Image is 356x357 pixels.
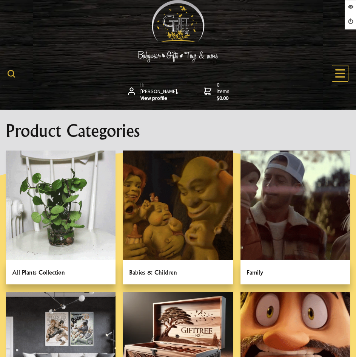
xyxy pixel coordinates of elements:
span: Hi [PERSON_NAME], [140,82,179,102]
img: product search [8,70,15,78]
strong: $0.00 [217,95,231,102]
span: 0 items [217,81,231,102]
img: Babywear - Gifts - Toys & more [122,51,235,62]
a: Hi [PERSON_NAME],View profile [128,82,180,102]
h1: Product Categories [6,122,350,140]
strong: View profile [140,95,179,102]
a: 0 items$0.00 [204,82,231,102]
